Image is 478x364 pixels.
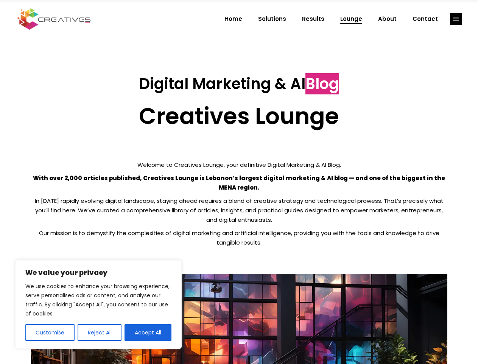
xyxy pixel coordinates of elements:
[31,160,447,169] p: Welcome to Creatives Lounge, your definitive Digital Marketing & AI Blog.
[31,75,447,93] h3: Digital Marketing & AI
[16,7,92,31] img: Creatives
[216,9,250,29] a: Home
[258,9,286,29] span: Solutions
[413,9,438,29] span: Contact
[31,196,447,224] p: In [DATE] rapidly evolving digital landscape, staying ahead requires a blend of creative strategy...
[125,324,171,341] button: Accept All
[250,9,294,29] a: Solutions
[33,174,445,191] strong: With over 2,000 articles published, Creatives Lounge is Lebanon’s largest digital marketing & AI ...
[370,9,405,29] a: About
[25,268,171,277] p: We value your privacy
[31,102,447,130] h2: Creatives Lounge
[294,9,332,29] a: Results
[378,9,397,29] span: About
[305,73,339,94] span: Blog
[224,9,242,29] span: Home
[25,324,75,341] button: Customise
[332,9,370,29] a: Lounge
[31,228,447,247] p: Our mission is to demystify the complexities of digital marketing and artificial intelligence, pr...
[302,9,324,29] span: Results
[340,9,362,29] span: Lounge
[450,13,462,25] a: link
[25,282,171,318] p: We use cookies to enhance your browsing experience, serve personalised ads or content, and analys...
[15,260,182,349] div: We value your privacy
[405,9,446,29] a: Contact
[78,324,122,341] button: Reject All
